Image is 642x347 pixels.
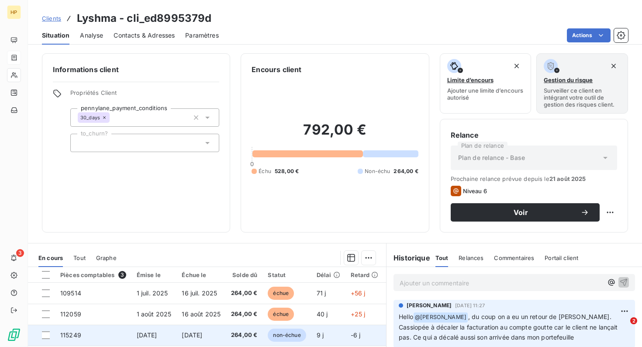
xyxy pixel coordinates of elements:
span: Niveau 6 [463,187,487,194]
span: Situation [42,31,69,40]
input: Ajouter une valeur [110,114,117,121]
span: échue [268,287,294,300]
span: 16 juil. 2025 [182,289,217,297]
h6: Historique [387,253,430,263]
span: [DATE] 11:27 [455,303,485,308]
span: Propriétés Client [70,89,219,101]
span: Tout [73,254,86,261]
span: non-échue [268,329,306,342]
span: Gestion du risque [544,76,593,83]
span: 264,00 € [231,331,257,340]
button: Gestion du risqueSurveiller ce client en intégrant votre outil de gestion des risques client. [536,53,628,114]
span: 16 août 2025 [182,310,221,318]
div: Délai [317,271,340,278]
span: [DATE] [182,331,202,339]
h6: Informations client [53,64,219,75]
span: échue [268,308,294,321]
span: 528,00 € [275,167,299,175]
span: Contacts & Adresses [114,31,175,40]
span: +56 j [351,289,366,297]
button: Actions [567,28,611,42]
span: 264,00 € [231,310,257,319]
div: HP [7,5,21,19]
span: 115249 [60,331,81,339]
span: 40 j [317,310,328,318]
span: , du coup on a eu un retour de [PERSON_NAME]. Cassiopée à décaler la facturation au compte goutte... [399,313,620,341]
span: Analyse [80,31,103,40]
img: Logo LeanPay [7,328,21,342]
span: -6 j [351,331,361,339]
span: @ [PERSON_NAME] [414,312,468,323]
span: 264,00 € [393,167,418,175]
span: Hello [399,313,413,320]
span: Clients [42,15,61,22]
span: 264,00 € [231,289,257,298]
button: Voir [451,203,600,222]
span: 0 [250,160,254,167]
a: Clients [42,14,61,23]
div: Pièces comptables [60,271,126,279]
span: [DATE] [137,331,157,339]
div: Émise le [137,271,172,278]
div: Échue le [182,271,221,278]
div: Retard [351,271,379,278]
span: Commentaires [494,254,534,261]
span: Non-échu [365,167,390,175]
iframe: Intercom live chat [612,317,633,338]
span: 3 [16,249,24,257]
span: Paramètres [185,31,219,40]
span: Tout [435,254,449,261]
span: Voir [461,209,580,216]
span: Ajouter une limite d’encours autorisé [447,87,524,101]
button: Limite d’encoursAjouter une limite d’encours autorisé [440,53,532,114]
span: 1 juil. 2025 [137,289,168,297]
span: 109514 [60,289,81,297]
span: 30_days [80,115,100,120]
h3: Lyshma - cli_ed8995379d [77,10,211,26]
span: Limite d’encours [447,76,494,83]
span: +25 j [351,310,366,318]
input: Ajouter une valeur [78,139,85,147]
span: 1 août 2025 [137,310,172,318]
span: Échu [259,167,271,175]
span: Plan de relance - Base [458,153,525,162]
span: 112059 [60,310,81,318]
span: En cours [38,254,63,261]
h2: 792,00 € [252,121,418,147]
span: Surveiller ce client en intégrant votre outil de gestion des risques client. [544,87,621,108]
span: 2 [630,317,637,324]
span: 9 j [317,331,324,339]
span: [PERSON_NAME] [407,302,452,309]
h6: Encours client [252,64,301,75]
span: Prochaine relance prévue depuis le [451,175,617,182]
div: Solde dû [231,271,257,278]
span: Portail client [545,254,578,261]
div: Statut [268,271,306,278]
span: Relances [459,254,483,261]
span: 21 août 2025 [549,175,586,182]
h6: Relance [451,130,617,140]
span: Graphe [96,254,117,261]
span: 71 j [317,289,326,297]
span: 3 [118,271,126,279]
